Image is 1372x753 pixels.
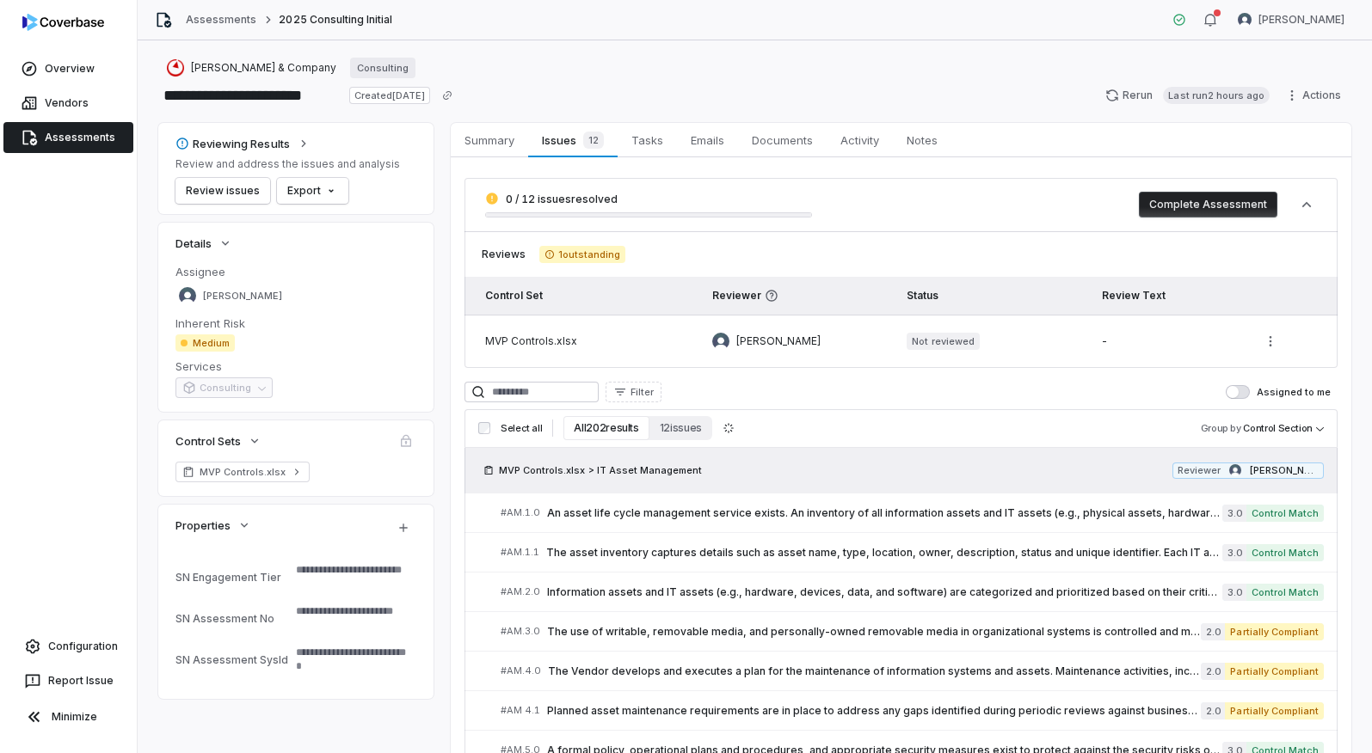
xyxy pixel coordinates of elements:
[1246,584,1324,601] span: Control Match
[1201,702,1225,719] span: 2.0
[1102,289,1166,302] span: Review Text
[1258,13,1344,27] span: [PERSON_NAME]
[501,493,1324,532] a: #AM.1.0An asset life cycle management service exists. An inventory of all information assets and ...
[3,53,133,84] a: Overview
[349,87,430,104] span: Created [DATE]
[548,664,1201,678] span: The Vendor develops and executes a plan for the maintenance of information systems and assets. Ma...
[907,333,979,350] span: Not reviewed
[834,129,886,151] span: Activity
[175,358,416,374] dt: Services
[179,287,196,304] img: Tomo Majima avatar
[501,625,540,638] span: # AM.3.0
[649,416,712,440] button: 12 issues
[547,625,1201,639] span: The use of writable, removable media, and personally-owned removable media in organizational syst...
[1222,544,1246,561] span: 3.0
[1178,464,1221,477] span: Reviewer
[175,334,235,352] span: Medium
[3,122,133,153] a: Assessments
[547,506,1222,520] span: An asset life cycle management service exists. An inventory of all information assets and IT asse...
[1139,192,1277,217] button: Complete Assessment
[546,546,1222,560] span: The asset inventory captures details such as asset name, type, location, owner, description, stat...
[175,517,231,533] span: Properties
[1222,584,1246,601] span: 3.0
[175,462,310,482] a: MVP Controls.xlsx
[535,128,610,152] span: Issues
[432,80,463,111] button: Copy link
[1238,13,1252,27] img: Tomo Majima avatar
[350,58,415,78] a: Consulting
[501,422,542,435] span: Select all
[1201,623,1225,640] span: 2.0
[175,136,290,151] div: Reviewing Results
[485,289,543,302] span: Control Set
[170,128,316,159] button: Reviewing Results
[1095,83,1280,108] button: RerunLast run2 hours ago
[1226,385,1331,399] label: Assigned to me
[175,236,212,251] span: Details
[563,416,649,440] button: All 202 results
[175,433,241,449] span: Control Sets
[175,157,400,171] p: Review and address the issues and analysis
[606,382,661,402] button: Filter
[745,129,820,151] span: Documents
[1226,385,1250,399] button: Assigned to me
[684,129,731,151] span: Emails
[175,612,289,625] div: SN Assessment No
[1102,334,1230,348] div: -
[501,612,1324,651] a: #AM.3.0The use of writable, removable media, and personally-owned removable media in organization...
[162,52,341,83] button: https://bain.com/[PERSON_NAME] & Company
[501,546,539,559] span: # AM.1.1
[583,132,604,149] span: 12
[1225,663,1324,680] span: Partially Compliant
[501,585,540,598] span: # AM.2.0
[1222,505,1246,522] span: 3.0
[1246,544,1324,561] span: Control Match
[501,691,1324,730] a: #AM 4.1Planned asset maintenance requirements are in place to address any gaps identified during ...
[191,61,336,75] span: [PERSON_NAME] & Company
[1250,464,1319,477] span: [PERSON_NAME]
[736,334,821,348] span: [PERSON_NAME]
[1201,422,1241,434] span: Group by
[501,664,541,677] span: # AM.4.0
[631,386,654,399] span: Filter
[547,704,1201,718] span: Planned asset maintenance requirements are in place to address any gaps identified during periodi...
[175,264,416,279] dt: Assignee
[458,129,521,151] span: Summary
[175,571,289,584] div: SN Engagement Tier
[539,246,625,263] span: 1 outstanding
[170,425,267,456] button: Control Sets
[1229,464,1241,476] img: Tomo Majima avatar
[175,653,289,666] div: SN Assessment SysId
[1201,663,1225,680] span: 2.0
[186,13,256,27] a: Assessments
[1280,83,1351,108] button: Actions
[170,510,256,541] button: Properties
[200,465,286,479] span: MVP Controls.xlsx
[22,14,104,31] img: logo-D7KZi-bG.svg
[478,422,490,434] input: Select all
[712,333,729,350] img: Tomo Majima avatar
[501,506,540,519] span: # AM.1.0
[712,289,880,303] span: Reviewer
[900,129,944,151] span: Notes
[485,334,685,348] div: MVP Controls.xlsx
[501,704,540,717] span: # AM 4.1
[203,290,282,303] span: [PERSON_NAME]
[501,533,1324,572] a: #AM.1.1The asset inventory captures details such as asset name, type, location, owner, descriptio...
[7,631,130,662] a: Configuration
[1225,702,1324,719] span: Partially Compliant
[7,665,130,696] button: Report Issue
[175,315,416,331] dt: Inherent Risk
[1163,87,1270,104] span: Last run 2 hours ago
[1225,623,1324,640] span: Partially Compliant
[7,700,130,734] button: Minimize
[277,178,348,204] button: Export
[624,129,670,151] span: Tasks
[482,248,526,261] span: Reviews
[499,463,702,477] span: MVP Controls.xlsx > IT Asset Management
[3,88,133,119] a: Vendors
[907,289,938,302] span: Status
[1246,505,1324,522] span: Control Match
[1227,7,1355,33] button: Tomo Majima avatar[PERSON_NAME]
[170,228,237,259] button: Details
